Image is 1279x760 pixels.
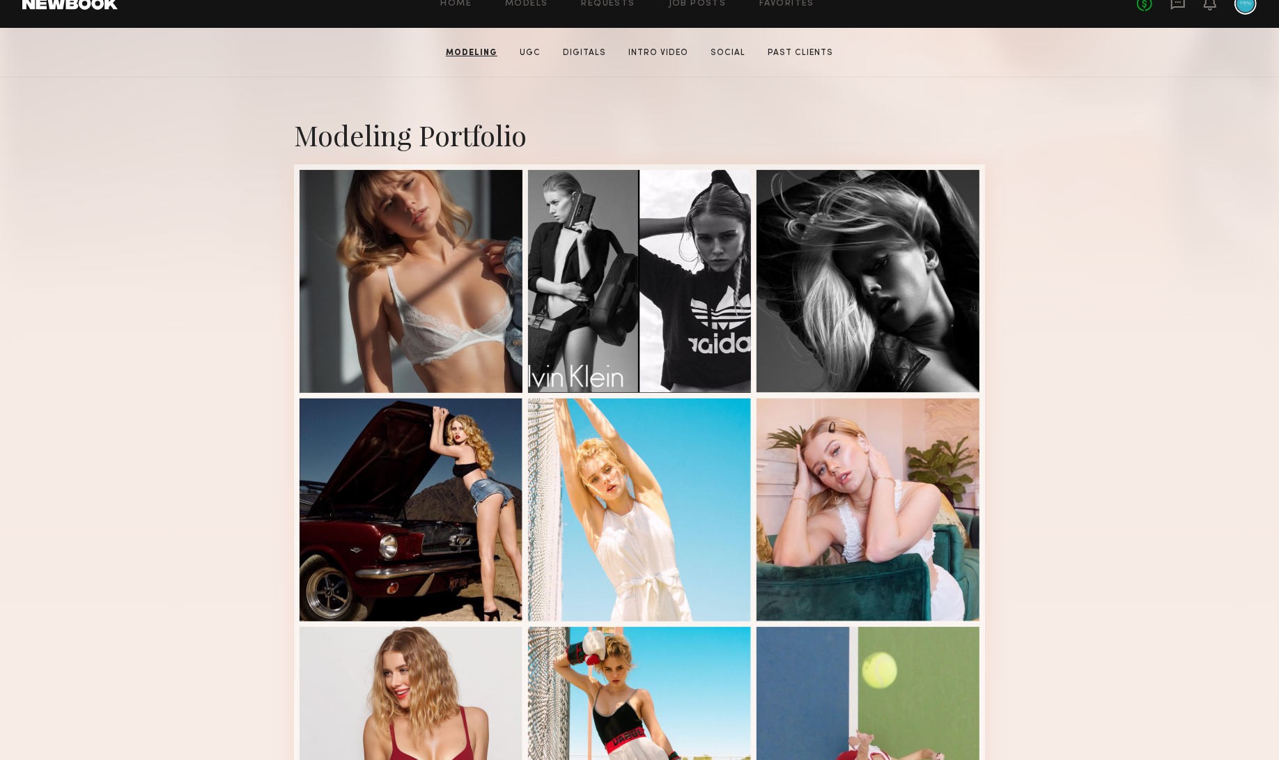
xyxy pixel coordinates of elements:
[623,47,694,59] a: Intro Video
[514,47,546,59] a: UGC
[705,47,751,59] a: Social
[440,47,503,59] a: Modeling
[762,47,839,59] a: Past Clients
[294,116,985,153] div: Modeling Portfolio
[557,47,612,59] a: Digitals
